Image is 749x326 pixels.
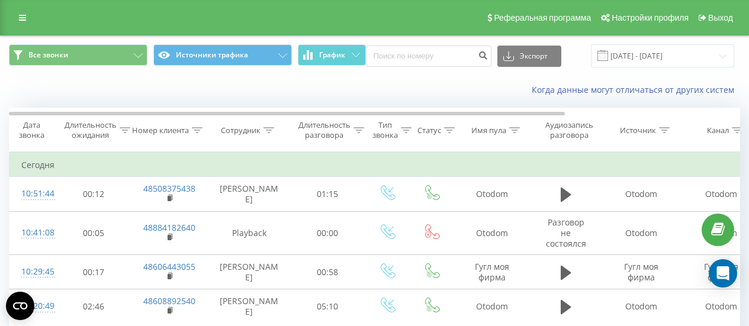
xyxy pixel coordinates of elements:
[417,125,441,135] div: Статус
[143,222,195,233] a: 48884182640
[372,120,398,140] div: Тип звонка
[21,182,45,205] div: 10:51:44
[454,211,531,255] td: Otodom
[602,289,682,324] td: Otodom
[612,13,689,22] span: Настройки профиля
[707,125,729,135] div: Канал
[9,44,147,66] button: Все звонки
[208,211,291,255] td: Playback
[132,125,189,135] div: Номер клиента
[143,261,195,272] a: 48606443055
[143,183,195,194] a: 48508375438
[471,125,506,135] div: Имя пула
[602,211,682,255] td: Otodom
[21,221,45,244] div: 10:41:08
[221,125,261,135] div: Сотрудник
[546,217,586,249] span: Разговор не состоялся
[298,44,366,66] button: График
[208,255,291,289] td: [PERSON_NAME]
[532,84,740,95] a: Когда данные могут отличаться от других систем
[28,50,68,60] span: Все звонки
[298,120,351,140] div: Длительность разговора
[6,292,34,320] button: Open CMP widget
[208,177,291,211] td: [PERSON_NAME]
[291,177,365,211] td: 01:15
[21,260,45,283] div: 10:29:45
[454,177,531,211] td: Otodom
[291,289,365,324] td: 05:10
[57,255,131,289] td: 00:17
[620,125,656,135] div: Источник
[454,289,531,324] td: Otodom
[291,255,365,289] td: 00:58
[541,120,598,140] div: Аудиозапись разговора
[291,211,365,255] td: 00:00
[319,51,345,59] span: График
[57,289,131,324] td: 02:46
[494,13,591,22] span: Реферальная программа
[497,46,561,67] button: Экспорт
[57,211,131,255] td: 00:05
[143,295,195,306] a: 48608892540
[366,46,491,67] input: Поиск по номеру
[9,120,53,140] div: Дата звонка
[21,295,45,318] div: 10:20:49
[708,13,733,22] span: Выход
[57,177,131,211] td: 00:12
[602,177,682,211] td: Otodom
[65,120,117,140] div: Длительность ожидания
[208,289,291,324] td: [PERSON_NAME]
[153,44,292,66] button: Источники трафика
[454,255,531,289] td: Гугл моя фирма
[709,259,737,288] div: Open Intercom Messenger
[602,255,682,289] td: Гугл моя фирма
